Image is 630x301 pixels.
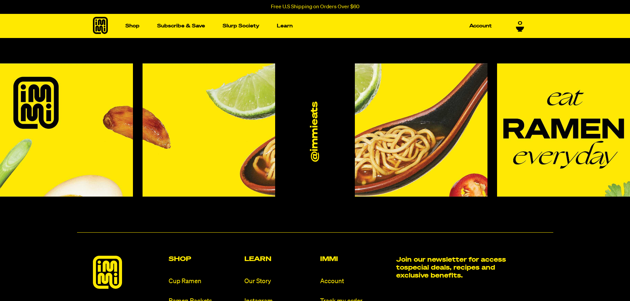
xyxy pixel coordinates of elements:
a: @immieats [309,101,321,162]
a: 0 [516,20,524,32]
img: Instagram [143,63,275,196]
h2: Learn [244,256,315,262]
h2: Join our newsletter for access to special deals, recipes and exclusive benefits. [396,256,510,280]
a: Learn [274,21,295,31]
span: 0 [518,20,522,26]
h2: Shop [169,256,239,262]
a: Account [320,277,391,286]
img: immieats [93,256,122,289]
a: Account [467,21,494,31]
h2: Immi [320,256,391,262]
a: Slurp Society [220,21,262,31]
a: Shop [123,21,142,31]
a: Our Story [244,277,315,286]
p: Free U.S Shipping on Orders Over $60 [271,4,359,10]
img: Instagram [355,63,488,196]
a: Subscribe & Save [154,21,208,31]
img: Instagram [497,63,630,196]
nav: Main navigation [123,14,494,38]
a: Cup Ramen [169,277,239,286]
